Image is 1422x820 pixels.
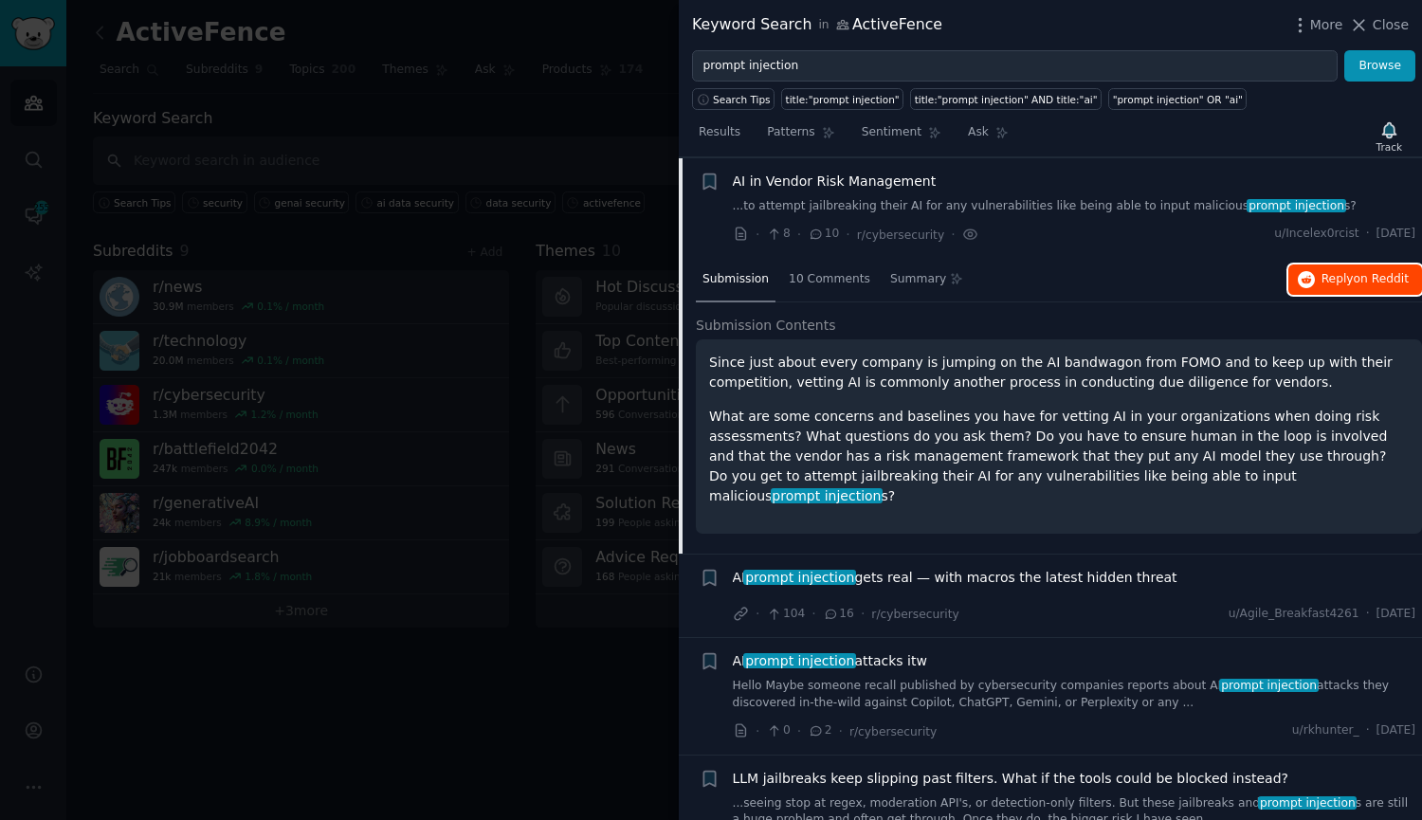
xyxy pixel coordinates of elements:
[1310,15,1343,35] span: More
[767,124,814,141] span: Patterns
[910,88,1102,110] a: title:"prompt injection" AND title:"ai"
[699,124,740,141] span: Results
[1288,264,1422,295] button: Replyon Reddit
[961,118,1015,156] a: Ask
[1349,15,1409,35] button: Close
[766,606,805,623] span: 104
[1219,679,1318,692] span: prompt injection
[696,316,836,336] span: Submission Contents
[713,93,771,106] span: Search Tips
[733,769,1288,789] a: LLM jailbreaks keep slipping past filters. What if the tools could be blocked instead?
[1344,50,1415,82] button: Browse
[871,608,958,621] span: r/cybersecurity
[709,407,1409,506] p: What are some concerns and baselines you have for vetting AI in your organizations when doing ris...
[771,488,884,503] span: prompt injection
[733,198,1416,215] a: ...to attempt jailbreaking their AI for any vulnerabilities like being able to input maliciouspro...
[766,226,790,243] span: 8
[1247,199,1345,212] span: prompt injection
[786,93,900,106] div: title:"prompt injection"
[733,651,927,671] a: AIprompt injectionattacks itw
[823,606,854,623] span: 16
[1366,722,1370,739] span: ·
[733,678,1416,711] a: Hello Maybe someone recall published by cybersecurity companies reports about AIprompt injectiona...
[968,124,989,141] span: Ask
[1354,272,1409,285] span: on Reddit
[808,722,831,739] span: 2
[1108,88,1247,110] a: "prompt injection" OR "ai"
[692,50,1338,82] input: Try a keyword related to your business
[692,88,775,110] button: Search Tips
[1370,117,1409,156] button: Track
[1290,15,1343,35] button: More
[1376,722,1415,739] span: [DATE]
[756,721,759,741] span: ·
[789,271,870,288] span: 10 Comments
[849,725,937,738] span: r/cybersecurity
[1376,226,1415,243] span: [DATE]
[855,118,948,156] a: Sentiment
[733,568,1177,588] span: AI gets real — with macros the latest hidden threat
[1376,606,1415,623] span: [DATE]
[1274,226,1358,243] span: u/Incelex0rcist
[1376,140,1402,154] div: Track
[1258,796,1357,810] span: prompt injection
[1322,271,1409,288] span: Reply
[915,93,1098,106] div: title:"prompt injection" AND title:"ai"
[743,653,856,668] span: prompt injection
[709,353,1409,392] p: Since just about every company is jumping on the AI bandwagon from FOMO and to keep up with their...
[733,172,937,191] a: AI in Vendor Risk Management
[1366,606,1370,623] span: ·
[818,17,829,34] span: in
[839,721,843,741] span: ·
[797,225,801,245] span: ·
[951,225,955,245] span: ·
[1229,606,1359,623] span: u/Agile_Breakfast4261
[857,228,944,242] span: r/cybersecurity
[1373,15,1409,35] span: Close
[766,722,790,739] span: 0
[781,88,903,110] a: title:"prompt injection"
[1366,226,1370,243] span: ·
[692,118,747,156] a: Results
[811,604,815,624] span: ·
[733,568,1177,588] a: AIprompt injectiongets real — with macros the latest hidden threat
[760,118,841,156] a: Patterns
[756,604,759,624] span: ·
[890,271,946,288] span: Summary
[743,570,856,585] span: prompt injection
[861,604,865,624] span: ·
[808,226,839,243] span: 10
[846,225,849,245] span: ·
[756,225,759,245] span: ·
[1113,93,1243,106] div: "prompt injection" OR "ai"
[797,721,801,741] span: ·
[702,271,769,288] span: Submission
[1292,722,1359,739] span: u/rkhunter_
[733,651,927,671] span: AI attacks itw
[692,13,942,37] div: Keyword Search ActiveFence
[862,124,921,141] span: Sentiment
